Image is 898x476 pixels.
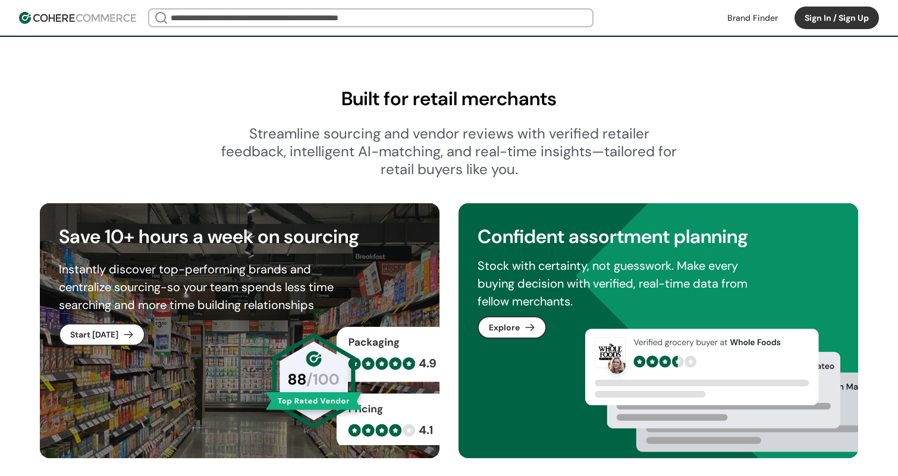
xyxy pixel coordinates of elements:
div: Instantly discover top-performing brands and centralize sourcing-so your team spends less time se... [59,260,354,314]
div: Built for retail merchants [40,84,858,113]
div: Save 10+ hours a week on sourcing [59,222,420,251]
button: Explore [478,316,547,339]
button: Start [DATE] [59,323,145,346]
div: Stock with certainty, not guesswork. Make every buying decision with verified, real-time data fro... [478,257,773,310]
div: Confident assortment planning [478,222,839,251]
div: Streamline sourcing and vendor reviews with verified retailer feedback, intelligent AI-matching, ... [221,125,677,178]
img: Cohere Logo [19,12,136,24]
button: Sign In / Sign Up [795,7,879,29]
